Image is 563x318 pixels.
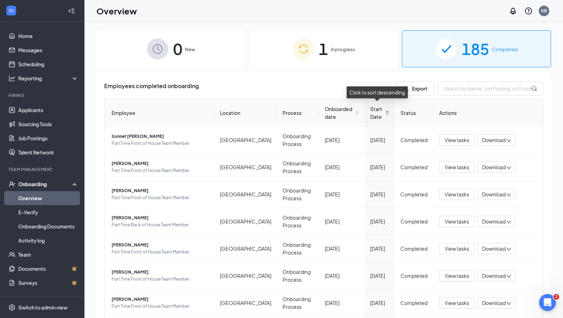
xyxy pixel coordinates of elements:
[400,272,428,280] div: Completed
[277,181,319,208] td: Onboarding Process
[18,75,79,82] div: Reporting
[370,245,389,252] div: [DATE]
[439,189,475,200] button: View tasks
[214,208,277,235] td: [GEOGRAPHIC_DATA]
[400,299,428,307] div: Completed
[277,289,319,317] td: Onboarding Process
[325,190,359,198] div: [DATE]
[214,99,277,127] th: Location
[396,81,434,96] button: Export
[370,190,389,198] div: [DATE]
[185,46,195,53] span: New
[112,221,209,228] span: Part Time Back of House Team Member
[112,269,209,276] span: [PERSON_NAME]
[214,154,277,181] td: [GEOGRAPHIC_DATA]
[482,299,506,307] span: Download
[8,181,15,188] svg: UserCheck
[112,241,209,249] span: [PERSON_NAME]
[18,247,78,262] a: Team
[214,289,277,317] td: [GEOGRAPHIC_DATA]
[277,127,319,154] td: Onboarding Process
[524,7,533,15] svg: QuestionInfo
[214,235,277,262] td: [GEOGRAPHIC_DATA]
[8,304,15,311] svg: Settings
[400,163,428,171] div: Completed
[395,99,433,127] th: Status
[445,163,469,171] span: View tasks
[105,99,214,127] th: Employee
[112,214,209,221] span: [PERSON_NAME]
[445,299,469,307] span: View tasks
[506,220,511,225] span: down
[347,86,408,98] div: Click to sort descending
[112,140,209,147] span: Part Time Front of House Team Member
[482,164,506,171] span: Download
[18,117,78,131] a: Sourcing Tools
[325,245,359,252] div: [DATE]
[400,136,428,144] div: Completed
[325,105,354,121] span: Onboarded date
[96,5,137,17] h1: Overview
[18,131,78,145] a: Job Postings
[482,218,506,225] span: Download
[214,127,277,154] td: [GEOGRAPHIC_DATA]
[439,161,475,173] button: View tasks
[18,43,78,57] a: Messages
[112,276,209,283] span: Part Time Front of House Team Member
[18,181,72,188] div: Onboarding
[370,299,389,307] div: [DATE]
[112,296,209,303] span: [PERSON_NAME]
[400,190,428,198] div: Completed
[319,99,365,127] th: Onboarded date
[277,154,319,181] td: Onboarding Process
[325,163,359,171] div: [DATE]
[482,245,506,252] span: Download
[445,136,469,144] span: View tasks
[8,92,77,98] div: Hiring
[18,233,78,247] a: Activity log
[370,218,389,225] div: [DATE]
[539,294,556,311] iframe: Intercom live chat
[482,272,506,280] span: Download
[325,299,359,307] div: [DATE]
[112,303,209,310] span: Part Time Front of House Team Member
[8,75,15,82] svg: Analysis
[112,187,209,194] span: [PERSON_NAME]
[18,57,78,71] a: Scheduling
[277,262,319,289] td: Onboarding Process
[506,247,511,252] span: down
[214,181,277,208] td: [GEOGRAPHIC_DATA]
[412,86,428,91] span: Export
[439,216,475,227] button: View tasks
[112,194,209,201] span: Part Time Front of House Team Member
[277,235,319,262] td: Onboarding Process
[439,243,475,254] button: View tasks
[325,218,359,225] div: [DATE]
[112,249,209,256] span: Part Time Front of House Team Member
[104,81,199,96] span: Employees completed onboarding
[438,81,543,96] input: Search by Name, Job Posting, or Process
[18,276,78,290] a: SurveysCrown
[400,218,428,225] div: Completed
[445,218,469,225] span: View tasks
[506,274,511,279] span: down
[18,103,78,117] a: Applicants
[18,205,78,219] a: E-Verify
[434,99,543,127] th: Actions
[325,272,359,280] div: [DATE]
[445,245,469,252] span: View tasks
[439,297,475,308] button: View tasks
[18,145,78,159] a: Talent Network
[325,136,359,144] div: [DATE]
[445,272,469,280] span: View tasks
[553,294,559,300] span: 2
[509,7,517,15] svg: Notifications
[482,136,506,144] span: Download
[8,7,15,14] svg: WorkstreamLogo
[18,219,78,233] a: Onboarding Documents
[400,245,428,252] div: Completed
[112,160,209,167] span: [PERSON_NAME]
[462,37,489,61] span: 185
[506,165,511,170] span: down
[214,262,277,289] td: [GEOGRAPHIC_DATA]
